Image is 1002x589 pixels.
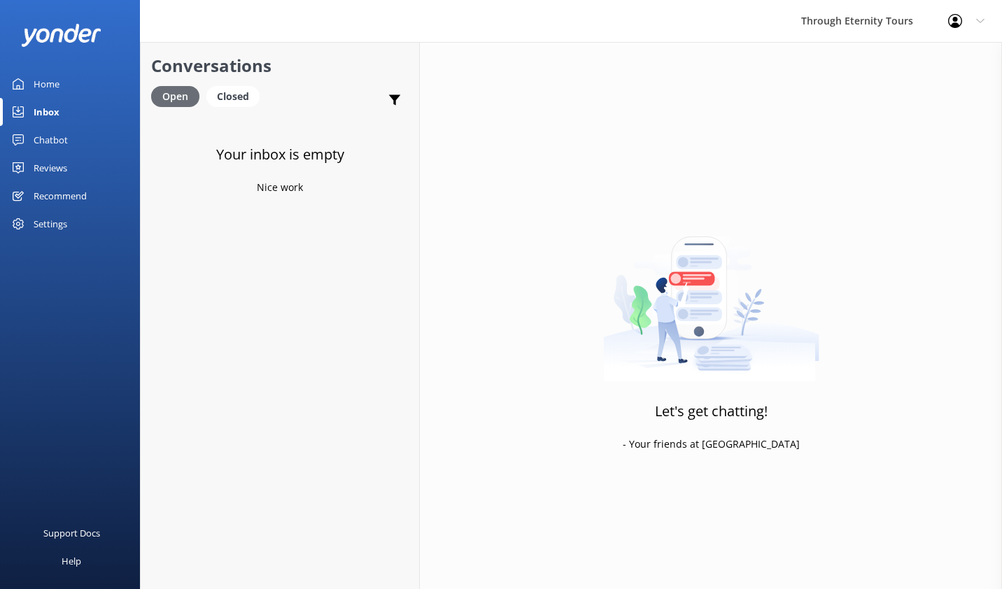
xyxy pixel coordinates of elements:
[603,207,819,382] img: artwork of a man stealing a conversation from at giant smartphone
[34,126,68,154] div: Chatbot
[216,143,344,166] h3: Your inbox is empty
[62,547,81,575] div: Help
[34,210,67,238] div: Settings
[34,70,59,98] div: Home
[206,88,267,104] a: Closed
[151,52,409,79] h2: Conversations
[34,182,87,210] div: Recommend
[34,98,59,126] div: Inbox
[206,86,260,107] div: Closed
[623,437,800,452] p: - Your friends at [GEOGRAPHIC_DATA]
[43,519,100,547] div: Support Docs
[151,88,206,104] a: Open
[655,400,768,423] h3: Let's get chatting!
[151,86,199,107] div: Open
[257,180,303,195] p: Nice work
[21,24,101,47] img: yonder-white-logo.png
[34,154,67,182] div: Reviews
